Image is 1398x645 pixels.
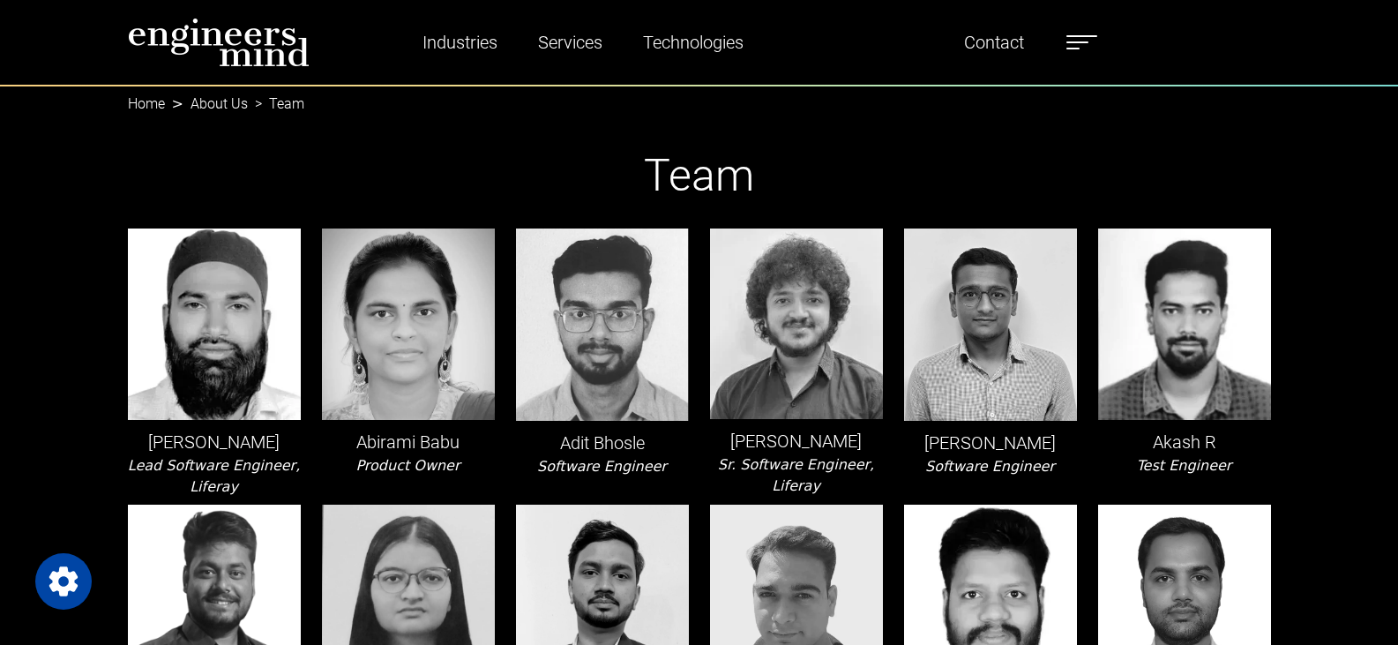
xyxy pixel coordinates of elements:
[128,429,301,455] p: [PERSON_NAME]
[904,229,1077,421] img: leader-img
[128,18,310,67] img: logo
[516,229,689,420] img: leader-img
[1137,457,1232,474] i: Test Engineer
[516,430,689,456] p: Adit Bhosle
[957,22,1031,63] a: Contact
[191,95,248,112] a: About Us
[710,229,883,419] img: leader-img
[128,229,301,420] img: leader-img
[415,22,505,63] a: Industries
[718,456,874,494] i: Sr. Software Engineer, Liferay
[128,457,300,495] i: Lead Software Engineer, Liferay
[355,457,460,474] i: Product Owner
[128,95,165,112] a: Home
[925,458,1055,475] i: Software Engineer
[537,458,667,475] i: Software Engineer
[1098,229,1271,420] img: leader-img
[248,94,304,115] li: Team
[710,428,883,454] p: [PERSON_NAME]
[128,149,1271,202] h1: Team
[531,22,609,63] a: Services
[1098,429,1271,455] p: Akash R
[322,429,495,455] p: Abirami Babu
[128,85,1271,106] nav: breadcrumb
[322,229,495,420] img: leader-img
[904,430,1077,456] p: [PERSON_NAME]
[636,22,751,63] a: Technologies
